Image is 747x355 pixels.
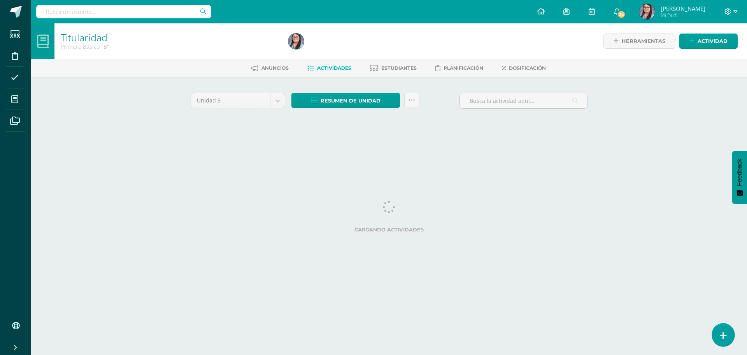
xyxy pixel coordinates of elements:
[191,227,587,233] label: Cargando actividades
[381,65,417,71] span: Estudiantes
[61,31,107,44] a: Titularidad
[291,93,400,108] a: Resumen de unidad
[197,93,264,108] span: Unidad 3
[321,94,381,108] span: Resumen de unidad
[288,34,304,49] img: 3701f0f65ae97d53f8a63a338b37df93.png
[661,12,705,18] span: Mi Perfil
[261,65,289,71] span: Anuncios
[317,65,351,71] span: Actividades
[661,5,705,12] span: [PERSON_NAME]
[509,65,546,71] span: Dosificación
[698,34,728,48] span: Actividad
[603,34,675,49] a: Herramientas
[61,32,279,43] h1: Titularidad
[502,62,546,74] a: Dosificación
[732,151,747,204] button: Feedback - Mostrar encuesta
[622,34,665,48] span: Herramientas
[370,62,417,74] a: Estudiantes
[435,62,483,74] a: Planificación
[307,62,351,74] a: Actividades
[617,10,626,19] span: 24
[251,62,289,74] a: Anuncios
[61,43,279,50] div: Primero Básico 'B'
[679,34,738,49] a: Actividad
[736,159,743,186] span: Feedback
[460,93,587,108] input: Busca la actividad aquí...
[639,4,655,19] img: 3701f0f65ae97d53f8a63a338b37df93.png
[36,5,211,18] input: Busca un usuario...
[444,65,483,71] span: Planificación
[191,93,285,108] a: Unidad 3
